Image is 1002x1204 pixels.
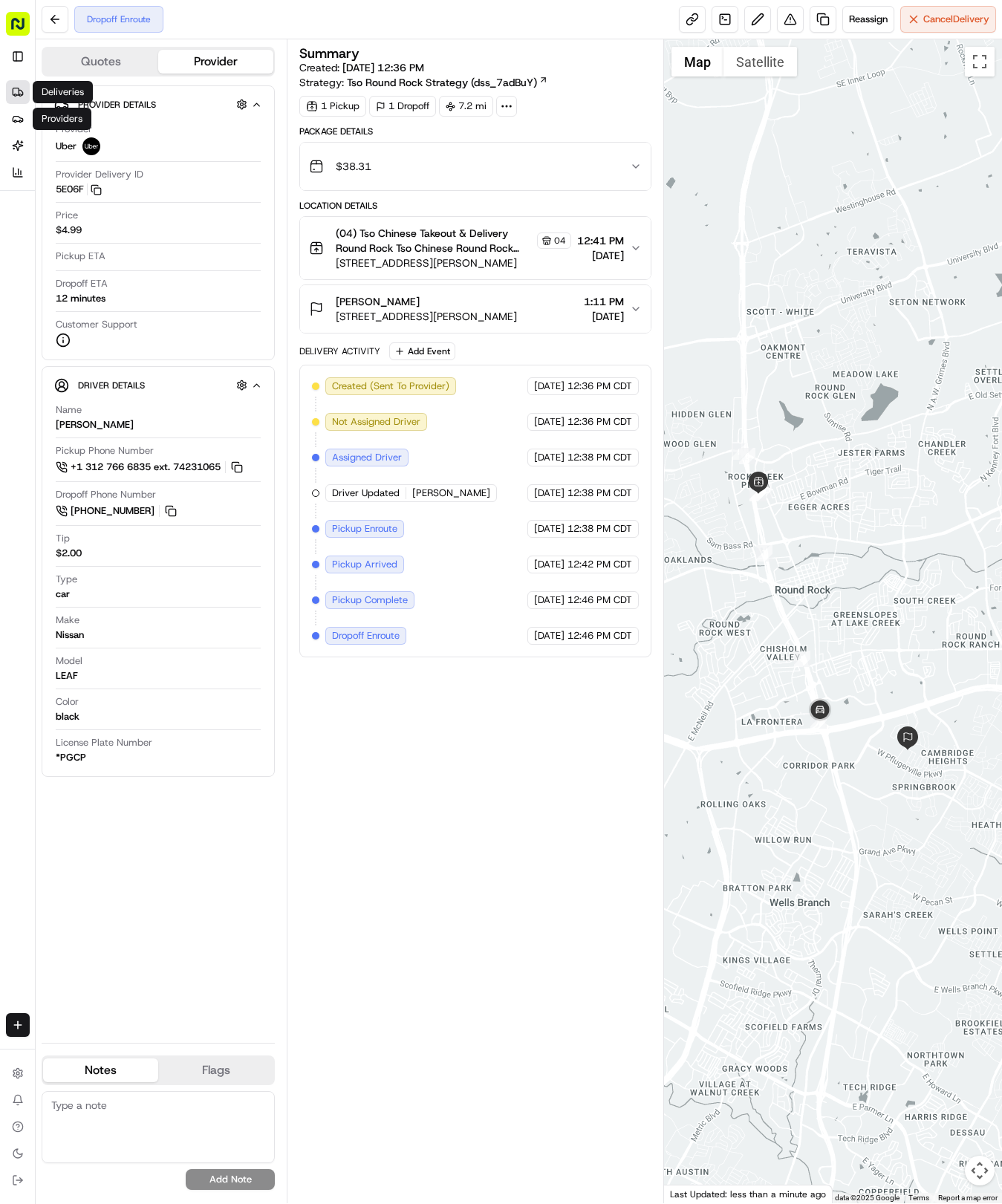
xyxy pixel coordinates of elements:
[412,487,490,500] span: [PERSON_NAME]
[534,451,565,464] span: [DATE]
[332,629,400,642] span: Dropoff Enroute
[332,593,408,607] span: Pickup Complete
[671,47,723,77] button: Show street map
[15,59,270,83] p: Welcome 👋
[56,418,134,432] div: [PERSON_NAME]
[56,588,70,601] div: car
[554,235,566,247] span: 04
[56,669,78,683] div: LEAF
[567,415,632,429] span: 12:36 PM CDT
[56,224,82,237] span: $4.99
[534,415,565,429] span: [DATE]
[56,628,84,642] div: Nissan
[534,380,565,393] span: [DATE]
[56,654,82,668] span: Model
[230,190,270,208] button: See all
[332,487,400,500] span: Driver Updated
[56,573,77,586] span: Type
[584,309,624,324] span: [DATE]
[668,1184,717,1203] a: Open this area in Google Maps (opens a new window)
[756,545,772,562] div: 7
[332,558,397,571] span: Pickup Arrived
[577,233,624,248] span: 12:41 PM
[9,286,120,313] a: 📗Knowledge Base
[923,13,989,26] span: Cancel Delivery
[15,216,39,240] img: Hayden (Assistant Store Manager)
[56,444,154,458] span: Pickup Phone Number
[300,143,650,190] button: $38.31
[299,75,548,90] div: Strategy:
[534,522,565,536] span: [DATE]
[56,459,245,475] a: +1 312 766 6835 ext. 74231065
[78,380,145,391] span: Driver Details
[299,200,651,212] div: Location Details
[299,126,651,137] div: Package Details
[534,487,565,500] span: [DATE]
[300,285,650,333] button: [PERSON_NAME][STREET_ADDRESS][PERSON_NAME]1:11 PM[DATE]
[56,547,82,560] div: $2.00
[299,47,360,60] h3: Summary
[567,558,632,571] span: 12:42 PM CDT
[33,81,93,103] div: Deliveries
[54,92,262,117] button: Provider Details
[299,345,380,357] div: Delivery Activity
[56,503,179,519] a: [PHONE_NUMBER]
[336,159,371,174] span: $38.31
[347,75,537,90] span: Tso Round Rock Strategy (dss_7adBuY)
[567,522,632,536] span: 12:38 PM CDT
[67,142,244,157] div: Start new chat
[299,96,366,117] div: 1 Pickup
[56,751,86,764] div: *PGCP
[56,209,78,222] span: Price
[336,256,570,270] span: [STREET_ADDRESS][PERSON_NAME]
[82,137,100,155] img: uber-new-logo.jpeg
[71,461,221,474] span: +1 312 766 6835 ext. 74231065
[56,250,105,263] span: Pickup ETA
[140,292,238,307] span: API Documentation
[739,448,755,464] div: 6
[213,230,244,242] span: [DATE]
[332,415,420,429] span: Not Assigned Driver
[71,504,154,518] span: [PHONE_NUMBER]
[205,230,210,242] span: •
[105,328,180,339] a: Powered byPylon
[56,710,79,723] div: black
[31,142,58,169] img: 9188753566659_6852d8bf1fb38e338040_72.png
[819,1194,899,1202] span: Map data ©2025 Google
[158,50,273,74] button: Provider
[938,1194,998,1202] a: Report a map error
[567,593,632,607] span: 12:46 PM CDT
[148,328,180,339] span: Pylon
[908,1194,929,1202] a: Terms (opens in new tab)
[965,1156,995,1185] button: Map camera controls
[336,309,517,324] span: [STREET_ADDRESS][PERSON_NAME]
[253,146,270,164] button: Start new chat
[369,96,436,117] div: 1 Dropoff
[54,373,262,397] button: Driver Details
[15,193,100,205] div: Past conversations
[56,277,108,290] span: Dropoff ETA
[723,47,797,77] button: Show satellite imagery
[43,1058,158,1082] button: Notes
[567,451,632,464] span: 12:38 PM CDT
[56,614,79,627] span: Make
[158,1058,273,1082] button: Flags
[336,226,533,256] span: (04) Tso Chinese Takeout & Delivery Round Rock Tso Chinese Round Rock Manager
[347,75,548,90] a: Tso Round Rock Strategy (dss_7adBuY)
[810,712,827,729] div: 9
[332,522,397,536] span: Pickup Enroute
[126,293,137,305] div: 💻
[39,96,245,111] input: Clear
[732,443,748,460] div: 2
[534,629,565,642] span: [DATE]
[56,403,82,417] span: Name
[749,485,766,501] div: 5
[46,230,202,242] span: [PERSON_NAME] (Assistant Store Manager)
[67,157,204,169] div: We're available if you need us!
[15,15,45,45] img: Nash
[439,96,493,117] div: 7.2 mi
[584,294,624,309] span: 1:11 PM
[534,558,565,571] span: [DATE]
